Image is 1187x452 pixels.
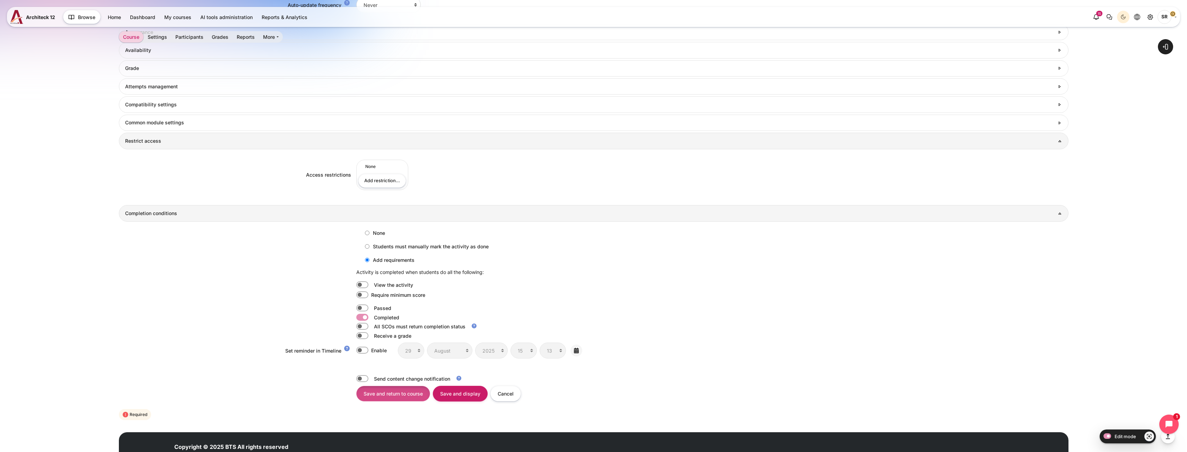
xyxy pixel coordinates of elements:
a: More [259,31,283,43]
a: Help [343,346,351,352]
h3: Appearance [125,29,1054,35]
input: Cancel [490,386,521,401]
div: Required [119,409,151,420]
a: Reports [233,31,259,43]
input: None [365,231,369,235]
i: Calendar [572,346,581,355]
i: Required field [123,411,130,418]
a: Reports & Analytics [258,11,312,23]
strong: Copyright © 2025 BTS All rights reserved [174,443,288,450]
h3: Compatibility settings [125,101,1054,108]
label: Access restrictions [306,172,351,178]
button: Languages [1131,11,1143,23]
label: All SCOs must return completion status [374,323,482,330]
a: Help [343,1,351,6]
div: Activity is completed when students do all the following: [356,268,484,276]
label: Students must manually mark the activity as done [361,241,489,252]
label: Auto-update frequency [288,2,341,8]
a: Home [104,11,125,23]
h3: Attempts management [125,83,1054,90]
a: A12 A12 Architeck 12 [10,10,58,24]
input: Add requirements [365,258,369,262]
a: Grades [208,31,233,43]
span: Edit mode [1115,434,1136,439]
label: Set reminder in Timeline [285,347,341,354]
button: Light Mode Dark Mode [1117,11,1129,23]
span: Browse [78,14,95,21]
span: Architeck 12 [26,14,55,21]
label: Send content change notification [374,375,467,382]
a: Site administration [1144,11,1157,23]
input: Students must manually mark the activity as done [365,244,369,249]
i: Help with Set reminder in Timeline [344,346,350,352]
a: My courses [160,11,195,23]
a: Help [470,323,479,329]
a: Help [454,375,463,381]
h3: Grade [125,65,1054,71]
label: None [361,227,385,239]
a: Dashboard [126,11,159,23]
a: Show/Hide - Region [1144,432,1154,441]
button: Browse [63,10,101,24]
label: Require minimum score [371,291,425,299]
h3: Availability [125,47,1054,53]
button: Add restriction... [358,174,406,188]
label: Enable [371,347,387,354]
a: Settings [143,31,171,43]
button: Go to top [1161,429,1175,443]
h3: Common module settings [125,119,1054,126]
div: Dark Mode [1118,12,1128,22]
label: Receive a grade [374,332,413,339]
label: Add requirements [361,254,414,266]
i: Help with Auto-update frequency [344,1,350,6]
h3: Restrict access [125,138,1062,144]
input: Save and return to course [356,386,430,401]
label: View the activity [374,281,414,289]
div: Show notification window with 15 new notifications [1090,11,1102,23]
i: Help with All SCOs must return completion status [471,323,477,329]
h3: Completion conditions [125,210,1062,216]
img: A12 [10,10,23,24]
div: 15 [1096,11,1102,16]
a: AI tools administration [196,11,257,23]
a: User menu [1158,10,1177,24]
a: Course [119,31,143,43]
i: Help with Send content change notification [456,375,462,381]
span: Songklod Riraroengjaratsaeng [1158,10,1171,24]
a: Participants [171,31,208,43]
input: Save and display [433,386,488,401]
button: There are 0 unread conversations [1103,11,1116,23]
label: Completed [374,314,401,321]
label: Passed [374,304,393,312]
body: Rich text area. Press ALT-0 for help. [3,3,708,11]
span: None [360,164,381,169]
a: Calendar [570,345,582,356]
